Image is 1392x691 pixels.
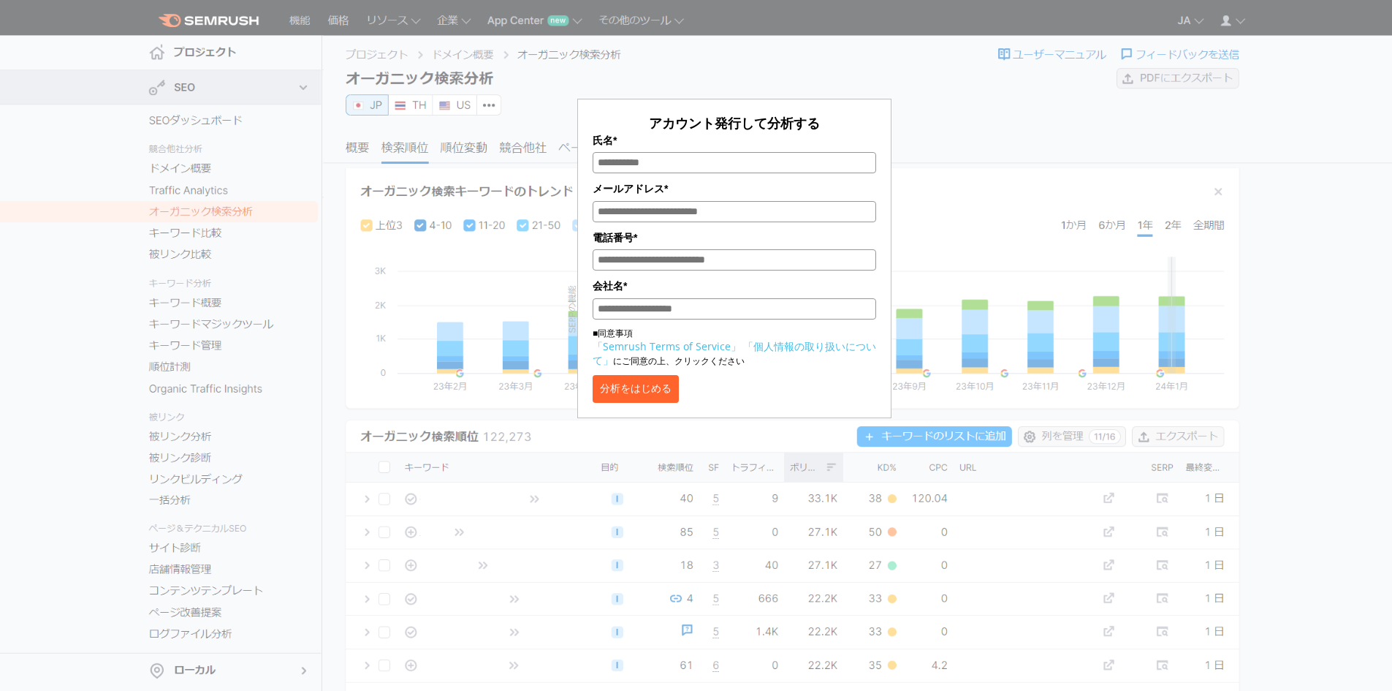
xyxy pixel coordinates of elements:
label: 電話番号* [593,230,876,246]
a: 「Semrush Terms of Service」 [593,339,741,353]
span: アカウント発行して分析する [649,114,820,132]
p: ■同意事項 にご同意の上、クリックください [593,327,876,368]
button: 分析をはじめる [593,375,679,403]
label: メールアドレス* [593,181,876,197]
a: 「個人情報の取り扱いについて」 [593,339,876,367]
